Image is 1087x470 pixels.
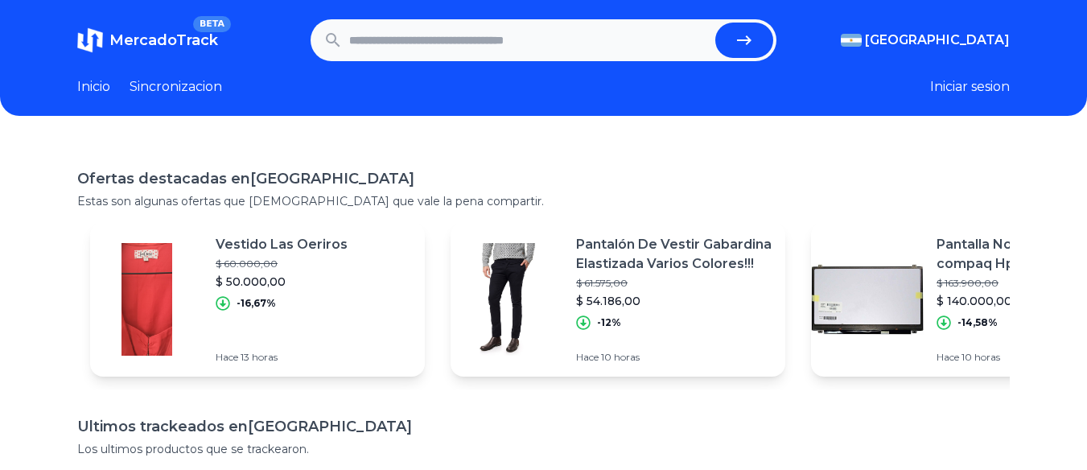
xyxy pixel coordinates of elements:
[77,441,1010,457] p: Los ultimos productos que se trackearon.
[109,31,218,49] span: MercadoTrack
[841,34,862,47] img: Argentina
[957,316,998,329] p: -14,58%
[216,258,348,270] p: $ 60.000,00
[597,316,621,329] p: -12%
[77,415,1010,438] h1: Ultimos trackeados en [GEOGRAPHIC_DATA]
[77,193,1010,209] p: Estas son algunas ofertas que [DEMOGRAPHIC_DATA] que vale la pena compartir.
[865,31,1010,50] span: [GEOGRAPHIC_DATA]
[576,235,772,274] p: Pantalón De Vestir Gabardina Elastizada Varios Colores!!!
[576,351,772,364] p: Hace 10 horas
[193,16,231,32] span: BETA
[90,222,425,377] a: Featured imageVestido Las Oeriros$ 60.000,00$ 50.000,00-16,67%Hace 13 horas
[841,31,1010,50] button: [GEOGRAPHIC_DATA]
[576,277,772,290] p: $ 61.575,00
[77,167,1010,190] h1: Ofertas destacadas en [GEOGRAPHIC_DATA]
[451,222,785,377] a: Featured imagePantalón De Vestir Gabardina Elastizada Varios Colores!!!$ 61.575,00$ 54.186,00-12%...
[576,293,772,309] p: $ 54.186,00
[216,274,348,290] p: $ 50.000,00
[130,77,222,97] a: Sincronizacion
[811,243,924,356] img: Featured image
[930,77,1010,97] button: Iniciar sesion
[237,297,276,310] p: -16,67%
[77,27,218,53] a: MercadoTrackBETA
[216,351,348,364] p: Hace 13 horas
[216,235,348,254] p: Vestido Las Oeriros
[77,27,103,53] img: MercadoTrack
[90,243,203,356] img: Featured image
[77,77,110,97] a: Inicio
[451,243,563,356] img: Featured image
